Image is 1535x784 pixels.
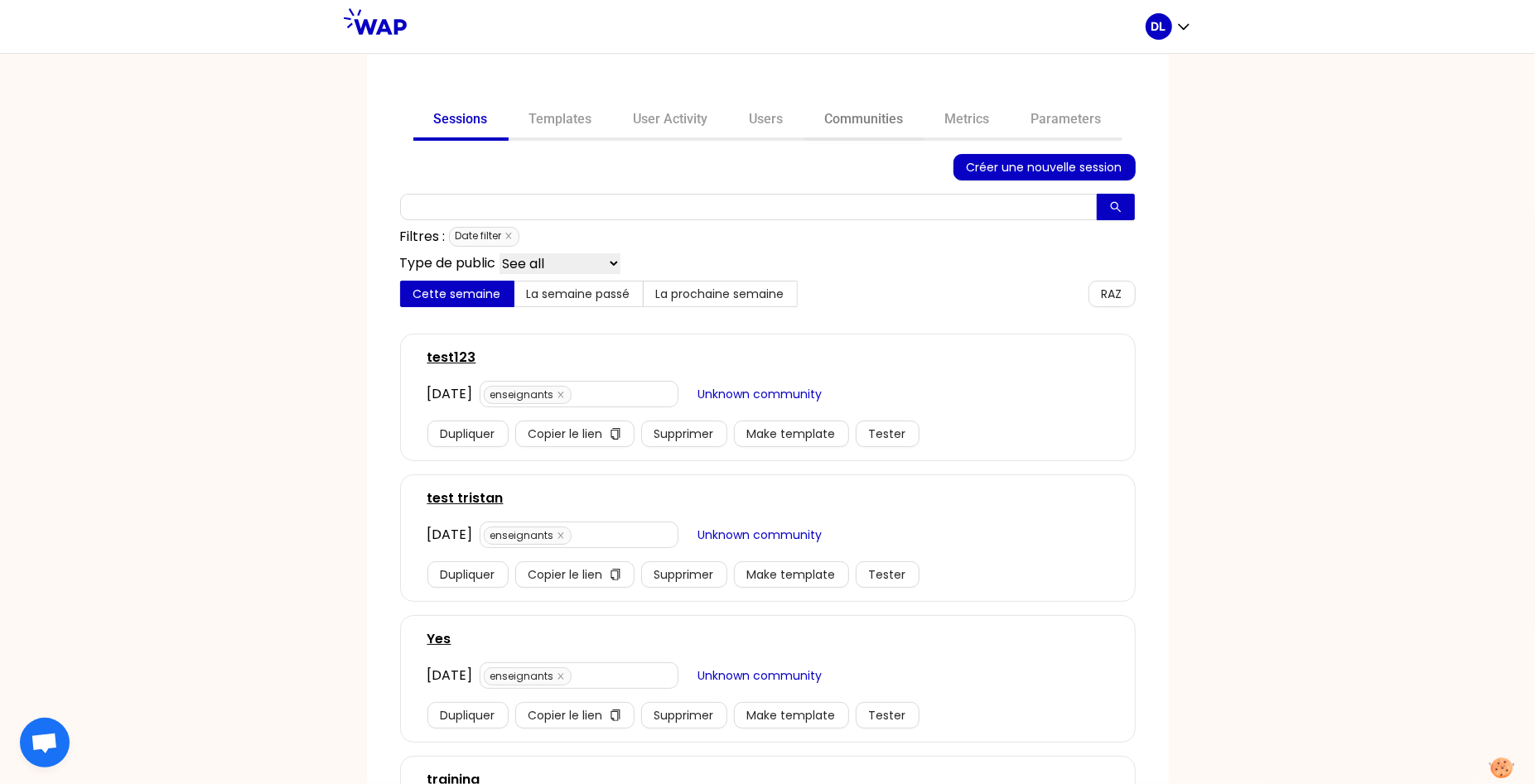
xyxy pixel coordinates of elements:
[685,522,836,548] button: Unknown community
[856,421,920,447] button: Tester
[734,702,849,729] button: Make template
[641,561,727,588] button: Supprimer
[484,527,572,545] span: enseignants
[557,672,565,681] span: close
[20,718,70,767] div: Ouvrir le chat
[557,531,565,540] span: close
[427,629,451,649] a: Yes
[427,488,504,508] a: test tristan
[734,561,849,588] button: Make template
[400,227,446,247] p: Filtres :
[734,421,849,447] button: Make template
[967,158,1122,176] span: Créer une nouvelle session
[427,525,473,545] div: [DATE]
[484,667,572,685] span: enseignants
[685,662,836,689] button: Unknown community
[527,286,630,302] span: La semaine passé
[449,227,519,247] span: Date filter
[413,286,501,302] span: Cette semaine
[654,706,714,724] span: Supprimer
[924,101,1011,141] a: Metrics
[484,386,572,404] span: enseignants
[504,232,513,240] span: close
[856,561,920,588] button: Tester
[654,565,714,584] span: Supprimer
[654,425,714,443] span: Supprimer
[1011,101,1122,141] a: Parameters
[515,421,635,447] button: Copier le liencopy
[400,253,496,274] p: Type de public
[529,565,603,584] span: Copier le lien
[515,561,635,588] button: Copier le liencopy
[557,391,565,399] span: close
[427,666,473,685] div: [DATE]
[610,428,621,441] span: copy
[1102,285,1122,303] span: RAZ
[529,425,603,443] span: Copier le lien
[441,706,495,724] span: Dupliquer
[641,702,727,729] button: Supprimer
[1097,194,1135,220] button: search
[427,561,509,588] button: Dupliquer
[529,706,603,724] span: Copier le lien
[698,666,823,685] span: Unknown community
[1146,13,1192,40] button: DL
[641,421,727,447] button: Supprimer
[515,702,635,729] button: Copier le liencopy
[427,384,473,404] div: [DATE]
[656,286,784,302] span: La prochaine semaine
[953,154,1136,180] button: Créer une nouvelle session
[427,421,509,447] button: Dupliquer
[698,385,823,403] span: Unknown community
[1110,201,1122,214] span: search
[413,101,509,141] a: Sessions
[441,565,495,584] span: Dupliquer
[427,702,509,729] button: Dupliquer
[804,101,924,141] a: Communities
[610,569,621,582] span: copy
[1088,281,1136,307] button: RAZ
[613,101,729,141] a: User Activity
[869,706,906,724] span: Tester
[509,101,613,141] a: Templates
[427,348,476,368] a: test123
[729,101,804,141] a: Users
[856,702,920,729] button: Tester
[441,425,495,443] span: Dupliquer
[747,706,836,724] span: Make template
[1151,18,1166,35] p: DL
[869,425,906,443] span: Tester
[747,425,836,443] span: Make template
[685,381,836,407] button: Unknown community
[698,526,823,544] span: Unknown community
[747,565,836,584] span: Make template
[869,565,906,584] span: Tester
[610,709,621,723] span: copy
